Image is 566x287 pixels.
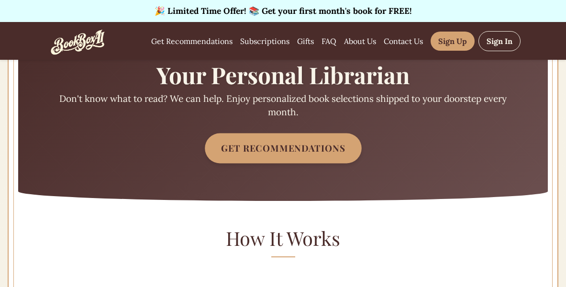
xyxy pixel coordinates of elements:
[297,35,314,47] a: Gifts
[46,11,111,71] img: BookBoxAI Logo
[478,31,521,51] a: Sign In
[384,35,423,47] a: Contact Us
[46,65,521,84] h1: Your Personal Librarian
[431,32,475,51] a: Sign Up
[322,35,336,47] a: FAQ
[240,35,289,47] a: Subscriptions
[151,35,233,47] a: Get Recommendations
[205,133,362,164] a: Get Recommendations
[18,224,548,257] h2: How It Works
[344,35,376,47] a: About Us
